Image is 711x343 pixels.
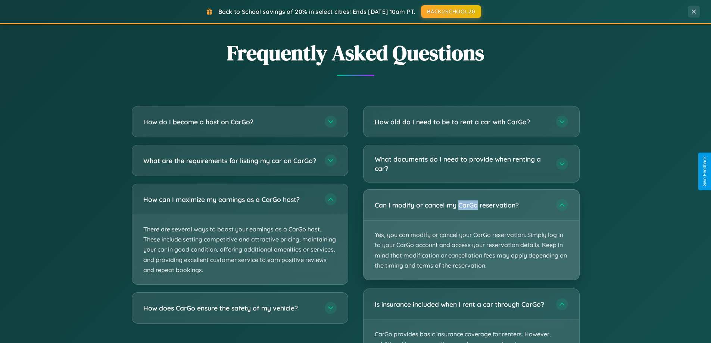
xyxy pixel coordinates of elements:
[143,303,317,313] h3: How does CarGo ensure the safety of my vehicle?
[143,156,317,165] h3: What are the requirements for listing my car on CarGo?
[375,300,549,309] h3: Is insurance included when I rent a car through CarGo?
[421,5,481,18] button: BACK2SCHOOL20
[143,117,317,127] h3: How do I become a host on CarGo?
[702,156,707,187] div: Give Feedback
[375,117,549,127] h3: How old do I need to be to rent a car with CarGo?
[143,195,317,204] h3: How can I maximize my earnings as a CarGo host?
[375,200,549,210] h3: Can I modify or cancel my CarGo reservation?
[375,155,549,173] h3: What documents do I need to provide when renting a car?
[132,38,580,67] h2: Frequently Asked Questions
[218,8,415,15] span: Back to School savings of 20% in select cities! Ends [DATE] 10am PT.
[132,215,348,284] p: There are several ways to boost your earnings as a CarGo host. These include setting competitive ...
[364,221,579,280] p: Yes, you can modify or cancel your CarGo reservation. Simply log in to your CarGo account and acc...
